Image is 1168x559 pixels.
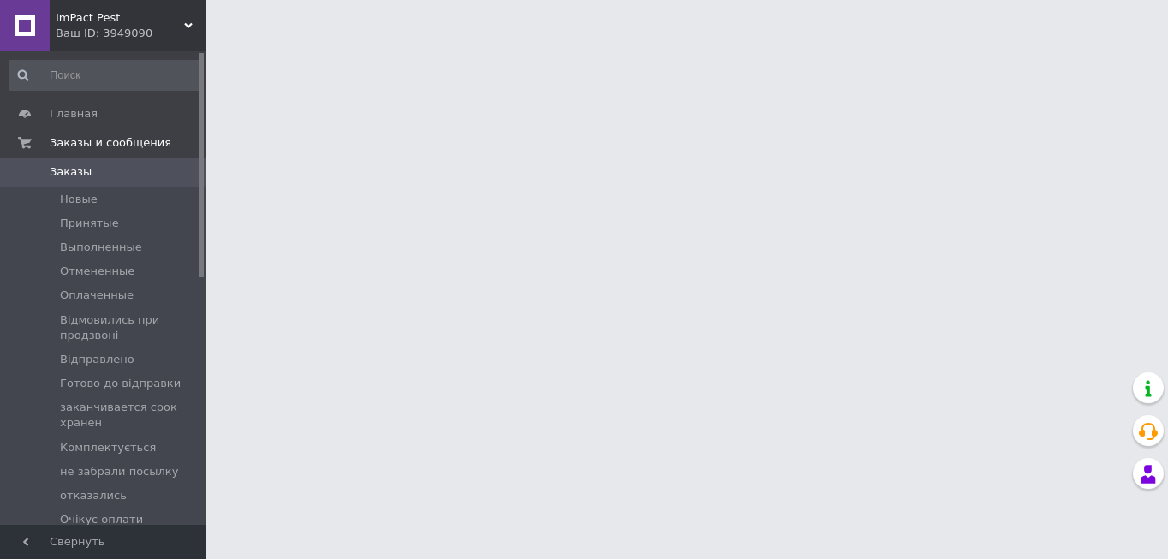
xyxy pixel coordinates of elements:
span: Готово до відправки [60,376,181,391]
span: Відправлено [60,352,134,367]
span: Отмененные [60,264,134,279]
input: Поиск [9,60,202,91]
div: Ваш ID: 3949090 [56,26,206,41]
span: Главная [50,106,98,122]
span: Комплектується [60,440,156,455]
span: отказались [60,488,127,503]
span: Выполненные [60,240,142,255]
span: Новые [60,192,98,207]
span: Відмовились при продзвоні [60,312,200,343]
span: ImPact Pest [56,10,184,26]
span: Заказы и сообщения [50,135,171,151]
span: Заказы [50,164,92,180]
span: не забрали посылку [60,464,178,479]
span: Очікує оплати [60,512,143,527]
span: Оплаченные [60,288,134,303]
span: заканчивается срок хранен [60,400,200,431]
span: Принятые [60,216,119,231]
